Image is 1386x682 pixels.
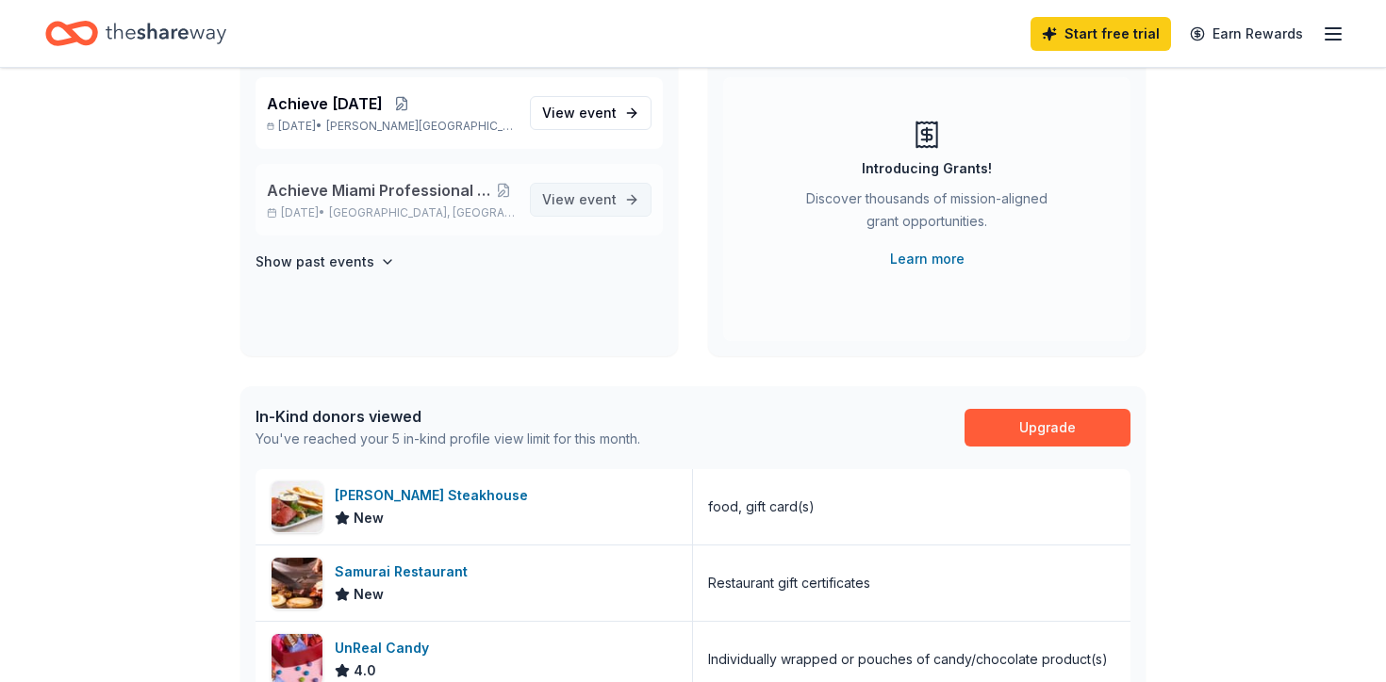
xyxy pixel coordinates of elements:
[272,558,322,609] img: Image for Samurai Restaurant
[45,11,226,56] a: Home
[256,428,640,450] div: You've reached your 5 in-kind profile view limit for this month.
[708,572,870,594] div: Restaurant gift certificates
[542,102,617,124] span: View
[862,157,992,180] div: Introducing Grants!
[267,92,383,115] span: Achieve [DATE]
[335,637,437,659] div: UnReal Candy
[708,495,815,518] div: food, gift card(s)
[326,119,515,134] span: [PERSON_NAME][GEOGRAPHIC_DATA], [GEOGRAPHIC_DATA]
[354,659,376,682] span: 4.0
[1179,17,1314,51] a: Earn Rewards
[256,405,640,428] div: In-Kind donors viewed
[329,205,515,220] span: [GEOGRAPHIC_DATA], [GEOGRAPHIC_DATA]
[335,484,536,507] div: [PERSON_NAME] Steakhouse
[354,583,384,606] span: New
[354,507,384,529] span: New
[530,183,652,217] a: View event
[267,119,515,134] p: [DATE] •
[530,96,652,130] a: View event
[335,560,475,583] div: Samurai Restaurant
[542,188,617,211] span: View
[256,251,374,273] h4: Show past events
[965,409,1130,447] a: Upgrade
[1031,17,1171,51] a: Start free trial
[272,481,322,532] img: Image for Perry's Steakhouse
[256,251,395,273] button: Show past events
[267,179,492,202] span: Achieve Miami Professional Development Session
[890,248,965,270] a: Learn more
[708,648,1108,671] div: Individually wrapped or pouches of candy/chocolate product(s)
[799,187,1055,240] div: Discover thousands of mission-aligned grant opportunities.
[579,105,617,121] span: event
[267,205,515,220] p: [DATE] •
[579,191,617,207] span: event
